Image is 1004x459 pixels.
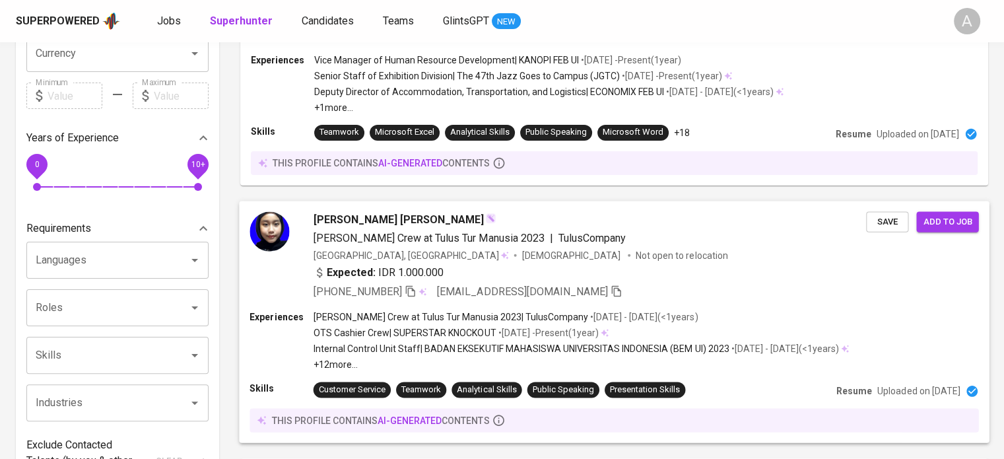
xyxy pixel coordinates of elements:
[873,214,902,229] span: Save
[375,126,434,139] div: Microsoft Excel
[314,310,588,324] p: [PERSON_NAME] Crew at Tulus Tur Manusia 2023 | TulusCompany
[401,384,441,396] div: Teamwork
[191,160,205,169] span: 10+
[319,126,359,139] div: Teamwork
[154,83,209,109] input: Value
[437,285,608,297] span: [EMAIL_ADDRESS][DOMAIN_NAME]
[102,11,120,31] img: app logo
[251,53,314,67] p: Experiences
[16,14,100,29] div: Superpowered
[26,215,209,242] div: Requirements
[450,126,510,139] div: Analytical Skills
[210,15,273,27] b: Superhunter
[34,160,39,169] span: 0
[916,211,978,232] button: Add to job
[302,15,354,27] span: Candidates
[185,346,204,365] button: Open
[954,8,980,34] div: A
[603,126,663,139] div: Microsoft Word
[314,358,849,371] p: +12 more ...
[16,11,120,31] a: Superpoweredapp logo
[250,211,289,251] img: 53a64699211e2e4513fe82f335f52a82.jpg
[383,15,414,27] span: Teams
[314,85,664,98] p: Deputy Director of Accommodation, Transportation, and Logistics | ECONOMIX FEB UI
[314,53,579,67] p: Vice Manager of Human Resource Development | KANOPI FEB UI
[314,101,784,114] p: +1 more ...
[383,13,417,30] a: Teams
[610,384,680,396] div: Presentation Skills
[923,214,972,229] span: Add to job
[271,413,489,427] p: this profile contains contents
[664,85,774,98] p: • [DATE] - [DATE] ( <1 years )
[558,231,626,244] span: TulusCompany
[836,384,872,398] p: Resume
[588,310,698,324] p: • [DATE] - [DATE] ( <1 years )
[48,83,102,109] input: Value
[185,299,204,317] button: Open
[636,248,727,262] p: Not open to relocation
[533,384,594,396] div: Public Speaking
[485,213,496,223] img: magic_wand.svg
[378,158,442,168] span: AI-generated
[443,15,489,27] span: GlintsGPT
[314,264,444,280] div: IDR 1.000.000
[579,53,681,67] p: • [DATE] - Present ( 1 year )
[866,211,908,232] button: Save
[185,44,204,63] button: Open
[314,285,402,297] span: [PHONE_NUMBER]
[836,127,871,141] p: Resume
[522,248,622,262] span: [DEMOGRAPHIC_DATA]
[26,125,209,151] div: Years of Experience
[250,382,313,395] p: Skills
[240,201,988,442] a: [PERSON_NAME] [PERSON_NAME][PERSON_NAME] Crew at Tulus Tur Manusia 2023|TulusCompany[GEOGRAPHIC_D...
[729,342,839,355] p: • [DATE] - [DATE] ( <1 years )
[457,384,516,396] div: Analytical Skills
[26,130,119,146] p: Years of Experience
[314,211,485,227] span: [PERSON_NAME] [PERSON_NAME]
[251,125,314,138] p: Skills
[525,126,587,139] div: Public Speaking
[327,264,376,280] b: Expected:
[302,13,356,30] a: Candidates
[314,69,620,83] p: Senior Staff of Exhibition Division | The 47th Jazz Goes to Campus (JGTC)
[496,326,598,339] p: • [DATE] - Present ( 1 year )
[319,384,385,396] div: Customer Service
[674,126,690,139] p: +18
[185,394,204,412] button: Open
[273,157,490,170] p: this profile contains contents
[620,69,722,83] p: • [DATE] - Present ( 1 year )
[877,384,960,398] p: Uploaded on [DATE]
[250,310,313,324] p: Experiences
[157,15,181,27] span: Jobs
[210,13,275,30] a: Superhunter
[314,248,509,262] div: [GEOGRAPHIC_DATA], [GEOGRAPHIC_DATA]
[185,251,204,269] button: Open
[550,230,553,246] span: |
[314,326,496,339] p: OTS Cashier Crew | SUPERSTAR KNOCKOUT
[157,13,184,30] a: Jobs
[492,15,521,28] span: NEW
[877,127,959,141] p: Uploaded on [DATE]
[314,342,729,355] p: Internal Control Unit Staff | BADAN EKSEKUTIF MAHASISWA UNIVERSITAS INDONESIA (BEM UI) 2023
[314,231,545,244] span: [PERSON_NAME] Crew at Tulus Tur Manusia 2023
[26,221,91,236] p: Requirements
[378,415,442,425] span: AI-generated
[443,13,521,30] a: GlintsGPT NEW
